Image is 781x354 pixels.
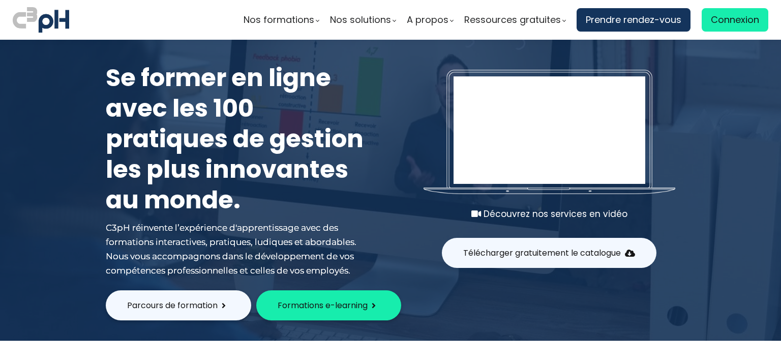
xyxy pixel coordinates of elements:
[463,247,621,259] span: Télécharger gratuitement le catalogue
[711,12,759,28] span: Connexion
[278,299,368,312] span: Formations e-learning
[127,299,218,312] span: Parcours de formation
[442,238,656,268] button: Télécharger gratuitement le catalogue
[586,12,681,28] span: Prendre rendez-vous
[106,63,370,215] h1: Se former en ligne avec les 100 pratiques de gestion les plus innovantes au monde.
[13,5,69,35] img: logo C3PH
[464,12,561,28] span: Ressources gratuites
[424,207,675,221] div: Découvrez nos services en vidéo
[106,290,251,320] button: Parcours de formation
[577,8,690,32] a: Prendre rendez-vous
[702,8,768,32] a: Connexion
[106,221,370,278] div: C3pH réinvente l’expérience d'apprentissage avec des formations interactives, pratiques, ludiques...
[330,12,391,28] span: Nos solutions
[256,290,401,320] button: Formations e-learning
[407,12,448,28] span: A propos
[244,12,314,28] span: Nos formations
